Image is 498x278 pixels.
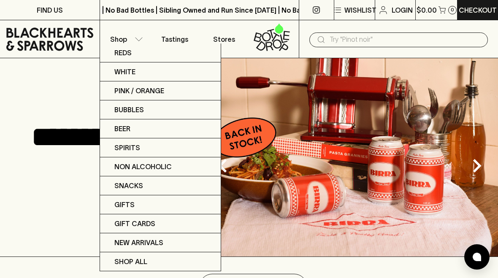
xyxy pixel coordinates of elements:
[114,86,164,96] p: Pink / Orange
[114,48,132,58] p: Reds
[473,253,481,261] img: bubble-icon
[114,105,144,115] p: Bubbles
[100,43,221,62] a: Reds
[100,119,221,138] a: Beer
[100,195,221,214] a: Gifts
[100,214,221,233] a: Gift Cards
[100,252,221,271] a: SHOP ALL
[100,81,221,100] a: Pink / Orange
[114,256,147,267] p: SHOP ALL
[100,62,221,81] a: White
[114,124,130,134] p: Beer
[100,100,221,119] a: Bubbles
[114,200,135,210] p: Gifts
[100,138,221,157] a: Spirits
[114,238,163,248] p: New Arrivals
[100,233,221,252] a: New Arrivals
[100,157,221,176] a: Non Alcoholic
[114,181,143,191] p: Snacks
[114,67,135,77] p: White
[100,176,221,195] a: Snacks
[114,143,140,153] p: Spirits
[114,219,155,229] p: Gift Cards
[114,162,172,172] p: Non Alcoholic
